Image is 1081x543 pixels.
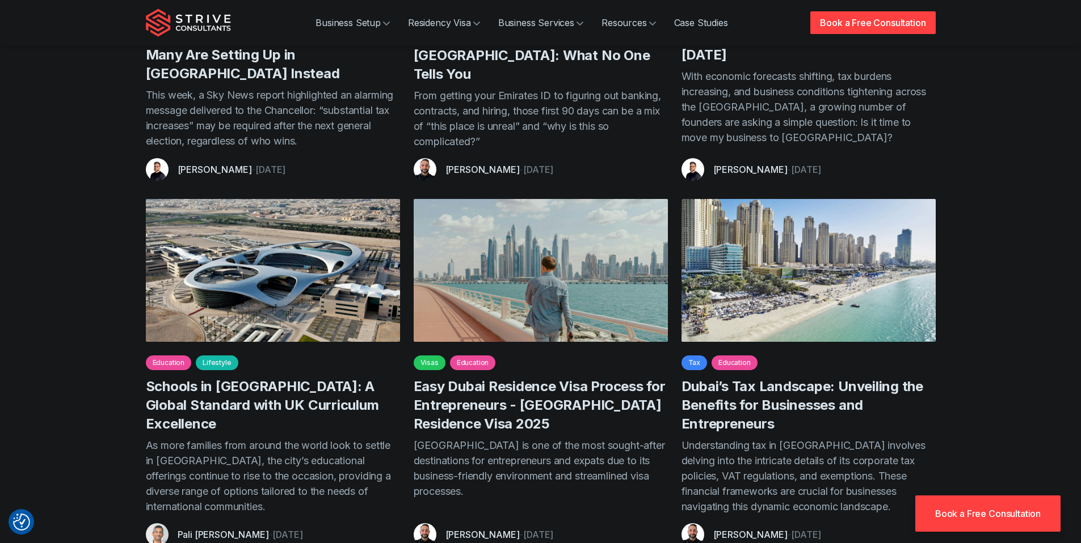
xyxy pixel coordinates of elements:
[414,28,650,82] a: Your First 90 Days in the [GEOGRAPHIC_DATA]: What No One Tells You
[682,69,936,149] p: With economic forecasts shifting, tax burdens increasing, and business conditions tightening acro...
[592,11,665,34] a: Resources
[414,158,436,181] img: aDXDSydWJ-7kSlbU_Untitleddesign-75-.png
[178,529,269,540] a: Pali [PERSON_NAME]
[445,529,520,540] a: [PERSON_NAME]
[915,495,1061,532] a: Book a Free Consultation
[791,529,821,540] time: [DATE]
[269,529,273,540] span: -
[13,514,30,531] img: Revisit consent button
[146,438,400,514] p: As more families from around the world look to settle in [GEOGRAPHIC_DATA], the city’s educationa...
[399,11,489,34] a: Residency Visa
[489,11,592,34] a: Business Services
[178,164,252,175] a: [PERSON_NAME]
[682,9,903,63] a: Why More UK Entrepreneurs Are Choosing [GEOGRAPHIC_DATA] in [DATE]
[272,529,302,540] time: [DATE]
[713,164,788,175] a: [PERSON_NAME]
[306,11,399,34] a: Business Setup
[519,529,523,540] span: -
[523,164,553,175] time: [DATE]
[146,9,378,82] a: UK Business Owners Face “Substantial Tax Rises”. Here’s Why Many Are Setting Up in [GEOGRAPHIC_DA...
[791,164,821,175] time: [DATE]
[407,195,674,345] img: uae residence visa
[665,11,737,34] a: Case Studies
[414,88,668,149] p: From getting your Emirates ID to figuring out banking, contracts, and hiring, those first 90 days...
[523,529,553,540] time: [DATE]
[682,438,936,514] p: Understanding tax in [GEOGRAPHIC_DATA] involves delving into the intricate details of its corpora...
[682,355,708,370] a: Tax
[146,158,169,181] img: Z_jCzuvxEdbNO49l_Untitleddesign-69-.png
[13,514,30,531] button: Consent Preferences
[682,199,936,342] img: uae corporate tax
[787,164,791,175] span: -
[146,87,400,149] p: This week, a Sky News report highlighted an alarming message delivered to the Chancellor: “substa...
[146,9,231,37] img: Strive Consultants
[255,164,285,175] time: [DATE]
[146,355,192,370] a: Education
[414,199,668,342] a: uae residence visa
[787,529,791,540] span: -
[414,378,666,432] a: Easy Dubai Residence Visa Process for Entrepreneurs - [GEOGRAPHIC_DATA] Residence Visa 2025
[810,11,935,34] a: Book a Free Consultation
[196,355,238,370] a: Lifestyle
[713,529,788,540] a: [PERSON_NAME]
[146,199,400,342] img: outstanding british curriculum education in Dubai
[712,355,758,370] a: Education
[682,378,923,432] a: Dubai’s Tax Landscape: Unveiling the Benefits for Businesses and Entrepreneurs
[519,164,523,175] span: -
[450,355,496,370] a: Education
[445,164,520,175] a: [PERSON_NAME]
[682,158,704,181] img: Z_jCzuvxEdbNO49l_Untitleddesign-69-.png
[414,438,668,514] p: [GEOGRAPHIC_DATA] is one of the most sought-after destinations for entrepreneurs and expats due t...
[251,164,255,175] span: -
[146,378,379,432] a: Schools in [GEOGRAPHIC_DATA]: A Global Standard with UK Curriculum Excellence
[414,355,445,370] a: Visas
